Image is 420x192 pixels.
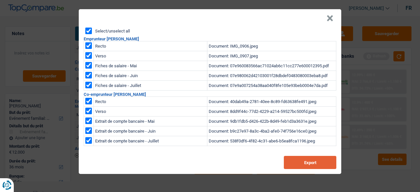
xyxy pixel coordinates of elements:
td: Document: 07e960083566ac71024ab6c11cc277e600012395.pdf [207,61,336,71]
td: Document: 538f0df6-4f82-4c31-abe6-b5ea8fca1196.jpeg [207,136,336,146]
td: Document: IMG_0906.jpeg [207,41,336,51]
td: Document: 07e9a007254a38aa040f8fe105e93beb0004e7da.pdf [207,81,336,91]
td: Document: 9db1fdb5-d426-422b-8d49-feb1d3a3631e.jpeg [207,117,336,126]
button: Export [284,156,336,169]
h2: Emprunteur [PERSON_NAME] [84,37,336,41]
label: Select/unselect all [95,29,130,33]
td: Document: b9c27e97-8a3c-4ba2-afe0-74f756e16ce0.jpeg [207,126,336,136]
td: Document: 8dd9f44c-77d2-4229-a214-59527bc500fd.jpeg [207,107,336,117]
td: Document: 40dab49a-2781-40ee-8c89-fd63638fe491.jpeg [207,97,336,107]
td: Recto [94,97,207,107]
td: Extrait de compte bancaire - Juin [94,126,207,136]
td: Extrait de compte bancaire - Mai [94,117,207,126]
h2: Co-emprunteur [PERSON_NAME] [84,92,336,96]
td: Fiches de salaire - Mai [94,61,207,71]
td: Fiches de salaire - Juillet [94,81,207,91]
td: Fiches de salaire - Juin [94,71,207,81]
button: Close [326,15,333,22]
td: Document: 07e980062d42103001f28dbdef0483080003eba8.pdf [207,71,336,81]
td: Verso [94,51,207,61]
td: Recto [94,41,207,51]
td: Extrait de compte bancaire - Juillet [94,136,207,146]
td: Verso [94,107,207,117]
td: Document: IMG_0907.jpeg [207,51,336,61]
